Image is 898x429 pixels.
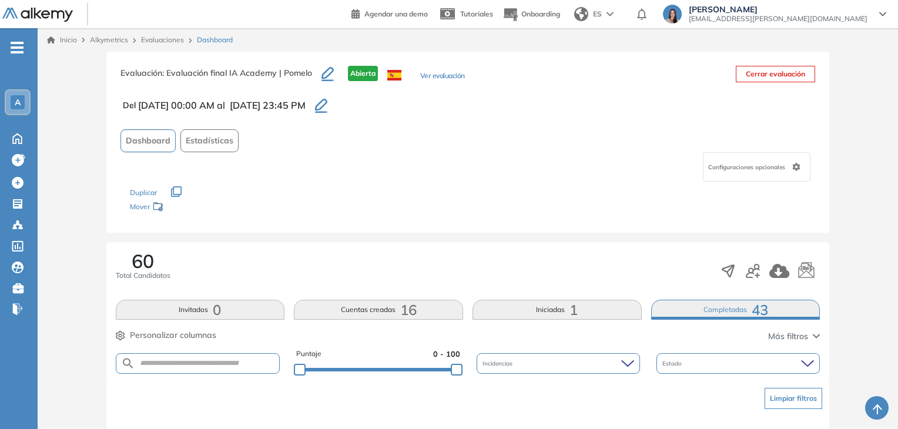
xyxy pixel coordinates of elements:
img: world [574,7,588,21]
img: ESP [387,70,401,81]
span: A [15,98,21,107]
span: Dashboard [126,135,170,147]
span: Configuraciones opcionales [708,163,788,172]
span: Onboarding [521,9,560,18]
span: Estado [662,359,684,368]
div: Mover [130,197,247,219]
button: Cuentas creadas16 [294,300,463,320]
span: Estadísticas [186,135,233,147]
span: 0 - 100 [433,348,460,360]
div: Widget de chat [839,373,898,429]
span: : Evaluación final IA Academy | Pomelo [162,68,312,78]
button: Cerrar evaluación [736,66,815,82]
span: Total Candidatos [116,270,170,281]
i: - [11,46,24,49]
a: Inicio [47,35,77,45]
h3: Evaluación [120,66,321,91]
span: Alkymetrics [90,35,128,44]
button: Dashboard [120,129,176,152]
span: [PERSON_NAME] [689,5,867,14]
span: Personalizar columnas [130,329,216,341]
button: Iniciadas1 [473,300,642,320]
span: [EMAIL_ADDRESS][PERSON_NAME][DOMAIN_NAME] [689,14,867,24]
span: Duplicar [130,188,157,197]
img: arrow [607,12,614,16]
span: 60 [132,252,154,270]
button: Limpiar filtros [765,388,822,409]
span: Abierta [348,66,378,81]
span: [DATE] 23:45 PM [230,98,306,112]
span: Incidencias [482,359,515,368]
span: Dashboard [197,35,233,45]
span: [DATE] 00:00 AM [138,98,215,112]
span: al [217,98,225,112]
button: Invitados0 [116,300,285,320]
button: Completadas43 [651,300,820,320]
span: Agendar una demo [364,9,428,18]
a: Agendar una demo [351,6,428,20]
span: Puntaje [296,348,321,360]
div: Configuraciones opcionales [703,152,810,182]
span: Tutoriales [460,9,493,18]
img: SEARCH_ALT [121,356,135,371]
button: Personalizar columnas [116,329,216,341]
span: Del [123,99,136,112]
div: Estado [656,353,820,374]
button: Estadísticas [180,129,239,152]
iframe: Chat Widget [839,373,898,429]
button: Ver evaluación [420,71,465,83]
button: Más filtros [768,330,820,343]
span: Más filtros [768,330,808,343]
a: Evaluaciones [141,35,184,44]
button: Onboarding [502,2,560,27]
span: ES [593,9,602,19]
div: Incidencias [477,353,640,374]
img: Logo [2,8,73,22]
